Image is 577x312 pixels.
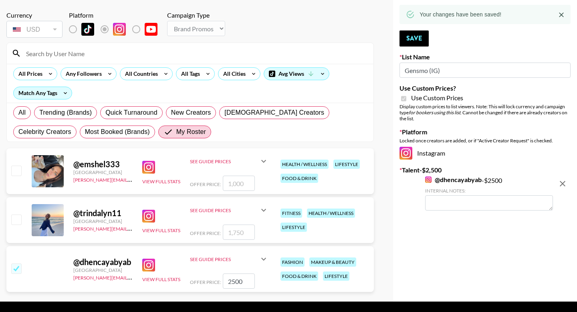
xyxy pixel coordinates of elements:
[14,68,44,80] div: All Prices
[61,68,103,80] div: Any Followers
[425,176,482,184] a: @dhencayabyab
[223,176,255,191] input: 1,000
[224,108,324,118] span: [DEMOGRAPHIC_DATA] Creators
[399,166,571,174] label: Talent - $ 2,500
[142,227,180,233] button: View Full Stats
[6,19,63,39] div: Currency is locked to USD
[113,23,126,36] img: Instagram
[190,207,259,213] div: See Guide Prices
[399,30,429,47] button: Save
[21,47,369,60] input: Search by User Name
[409,109,460,115] em: for bookers using this list
[425,176,432,183] img: Instagram
[171,108,211,118] span: New Creators
[399,138,571,144] div: Locked once creators are added, or if "Active Creator Request" is checked.
[73,273,230,281] a: [PERSON_NAME][EMAIL_ADDRESS][PERSON_NAME][DOMAIN_NAME]
[145,23,157,36] img: YouTube
[73,224,230,232] a: [PERSON_NAME][EMAIL_ADDRESS][PERSON_NAME][DOMAIN_NAME]
[176,127,206,137] span: My Roster
[18,127,71,137] span: Celebrity Creators
[280,257,305,267] div: fashion
[167,11,225,19] div: Campaign Type
[333,160,360,169] div: lifestyle
[73,218,133,224] div: [GEOGRAPHIC_DATA]
[190,152,268,171] div: See Guide Prices
[73,257,133,267] div: @ dhencayabyab
[399,103,571,122] div: Display custom prices to list viewers. Note: This will lock currency and campaign type . Cannot b...
[280,160,329,169] div: health / wellness
[218,68,247,80] div: All Cities
[555,176,571,192] button: remove
[555,9,567,21] button: Close
[399,53,571,61] label: List Name
[73,175,230,183] a: [PERSON_NAME][EMAIL_ADDRESS][PERSON_NAME][DOMAIN_NAME]
[190,181,221,187] span: Offer Price:
[280,174,318,183] div: food & drink
[190,279,221,285] span: Offer Price:
[69,21,164,38] div: List locked to Instagram.
[142,161,155,174] img: Instagram
[142,210,155,223] img: Instagram
[280,271,318,281] div: food & drink
[411,94,463,102] span: Use Custom Prices
[190,201,268,220] div: See Guide Prices
[399,84,571,92] label: Use Custom Prices?
[323,271,349,281] div: lifestyle
[142,178,180,184] button: View Full Stats
[73,267,133,273] div: [GEOGRAPHIC_DATA]
[190,249,268,269] div: See Guide Prices
[6,11,63,19] div: Currency
[14,87,72,99] div: Match Any Tags
[399,147,412,160] img: Instagram
[73,169,133,175] div: [GEOGRAPHIC_DATA]
[69,11,164,19] div: Platform
[425,188,553,194] div: Internal Notes:
[81,23,94,36] img: TikTok
[105,108,157,118] span: Quick Turnaround
[280,209,302,218] div: fitness
[85,127,150,137] span: Most Booked (Brands)
[223,225,255,240] input: 1,750
[399,147,571,160] div: Instagram
[120,68,159,80] div: All Countries
[190,256,259,262] div: See Guide Prices
[8,22,61,36] div: USD
[176,68,202,80] div: All Tags
[264,68,329,80] div: Avg Views
[280,223,307,232] div: lifestyle
[142,276,180,282] button: View Full Stats
[425,176,553,211] div: - $ 2500
[307,209,355,218] div: health / wellness
[18,108,26,118] span: All
[73,159,133,169] div: @ emshel333
[73,208,133,218] div: @ trindalyn11
[309,257,356,267] div: makeup & beauty
[190,230,221,236] span: Offer Price:
[190,158,259,164] div: See Guide Prices
[420,7,501,22] div: Your changes have been saved!
[399,128,571,136] label: Platform
[39,108,92,118] span: Trending (Brands)
[223,274,255,289] input: 2,500
[142,259,155,271] img: Instagram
